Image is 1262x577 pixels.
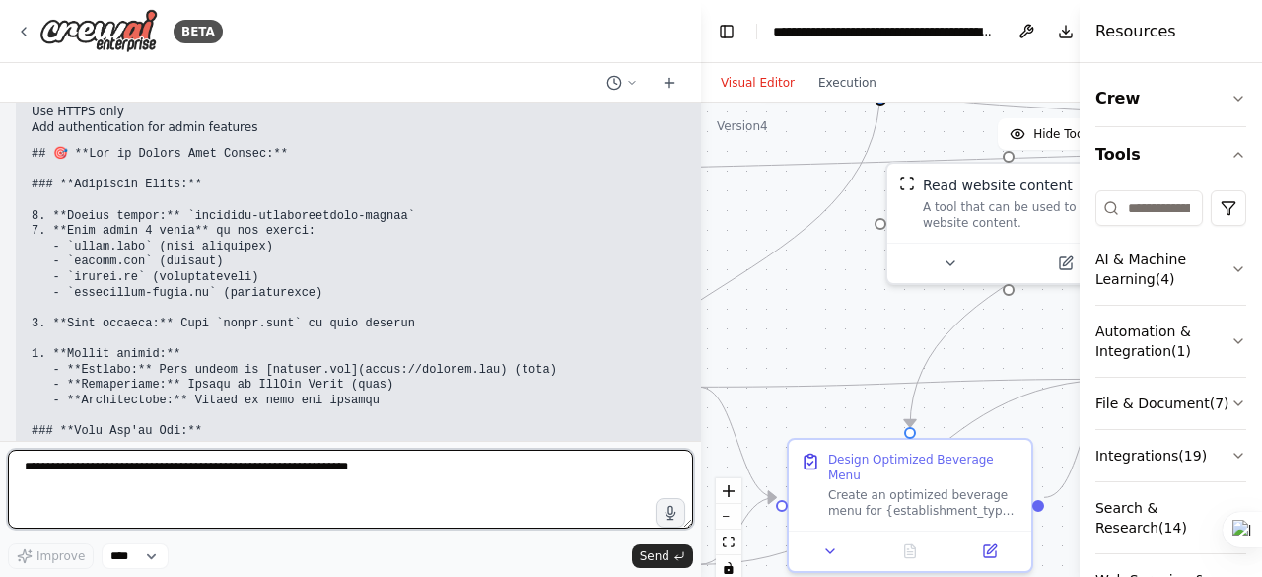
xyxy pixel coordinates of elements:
[717,118,768,134] div: Version 4
[555,86,890,486] g: Edge from 3d38f834-b39f-4493-80cb-6dc03e369932 to 84d8f9d7-bd1b-4ba0-a967-a47760690c23
[955,540,1023,563] button: Open in side panel
[1011,252,1122,275] button: Open in side panel
[885,162,1132,285] div: ScrapeWebsiteToolRead website contentA tool that can be used to read a website content.
[1095,430,1246,481] button: Integrations(19)
[923,176,1073,195] div: Read website content
[1095,20,1176,43] h4: Resources
[654,71,685,95] button: Start a new chat
[899,176,915,191] img: ScrapeWebsiteTool
[1044,369,1121,507] g: Edge from f60ac799-fb34-4c49-aa42-9a69afeec6dd to 7e9a20f6-9faf-4809-b7f4-7db600ed533c
[716,530,741,555] button: fit view
[787,438,1033,573] div: Design Optimized Beverage MenuCreate an optimized beverage menu for {establishment_type} that inc...
[8,543,94,569] button: Improve
[1033,126,1093,142] span: Hide Tools
[923,199,1118,231] div: A tool that can be used to read a website content.
[1095,234,1246,305] button: AI & Machine Learning(4)
[1095,482,1246,553] button: Search & Research(14)
[869,540,952,563] button: No output available
[32,120,941,136] li: Add authentication for admin features
[640,548,669,564] span: Send
[900,86,1206,427] g: Edge from a33f99d3-b44f-4ec0-b276-01db784624d9 to f60ac799-fb34-4c49-aa42-9a69afeec6dd
[773,22,995,41] nav: breadcrumb
[598,71,646,95] button: Switch to previous chat
[716,504,741,530] button: zoom out
[998,118,1105,150] button: Hide Tools
[1095,306,1246,377] button: Automation & Integration(1)
[1095,127,1246,182] button: Tools
[828,452,1019,483] div: Design Optimized Beverage Menu
[716,478,741,504] button: zoom in
[699,377,776,507] g: Edge from 66486588-f9c6-4b51-b916-7ffb2f937e79 to f60ac799-fb34-4c49-aa42-9a69afeec6dd
[709,71,806,95] button: Visual Editor
[713,18,740,45] button: Hide left sidebar
[32,105,941,120] li: Use HTTPS only
[656,498,685,528] button: Click to speak your automation idea
[1095,71,1246,126] button: Crew
[828,487,1019,519] div: Create an optimized beverage menu for {establishment_type} that incorporates regional preferences...
[632,544,693,568] button: Send
[39,9,158,53] img: Logo
[806,71,888,95] button: Execution
[174,20,223,43] div: BETA
[1095,378,1246,429] button: File & Document(7)
[36,548,85,564] span: Improve
[699,369,1121,397] g: Edge from 66486588-f9c6-4b51-b916-7ffb2f937e79 to 7e9a20f6-9faf-4809-b7f4-7db600ed533c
